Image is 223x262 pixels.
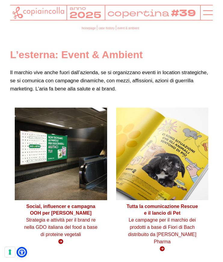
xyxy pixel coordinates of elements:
[10,48,213,61] h1: L’esterna: Event & Ambient
[10,68,213,93] p: Il marchio vive anche fuori dall’azienda, se si organizzano eventi in location strategiche, se si...
[5,247,15,257] button: Le tue preferenze relative al consenso per le tecnologie di tracciamento
[24,217,98,237] span: Strategia e attività per il brand re nella GDO italiana del food a base di proteine vegetali
[70,9,102,22] tspan: 2025
[82,27,96,30] a: homepage
[125,216,199,245] p: Le campagne per il marchio dei prodotti a base di Fiori di Bach distribuito da [PERSON_NAME] Pharma
[107,7,170,19] tspan: copertina
[18,248,26,256] a: Open Accessibility Menu
[117,27,139,30] a: event & ambient
[172,7,197,20] tspan: #39
[98,27,114,30] a: case history
[70,5,86,11] tspan: anno
[26,204,95,216] strong: Social, influencer e campagna OOH per [PERSON_NAME]
[116,108,209,256] a: Tutta la comunicazione Rescue e il lancio di Pet Le campagne per il marchio dei prodotti a base d...
[126,204,198,216] strong: Tutta la comunicazione Rescue e il lancio di Pet
[15,108,107,249] a: Social, influencer e campagna OOH per [PERSON_NAME] Strategia e attività per il brand re nella GD...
